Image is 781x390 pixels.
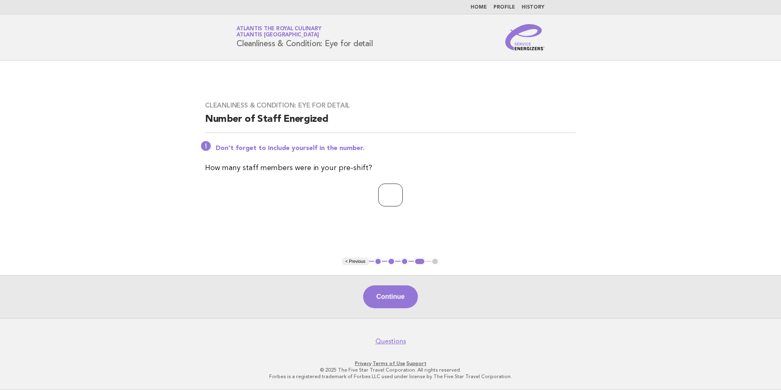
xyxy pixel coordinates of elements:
p: Don't forget to include yourself in the number. [216,144,576,152]
p: © 2025 The Five Star Travel Corporation. All rights reserved. [141,367,640,373]
p: How many staff members were in your pre-shift? [205,162,576,174]
a: Atlantis the Royal CulinaryAtlantis [GEOGRAPHIC_DATA] [237,26,321,38]
button: 1 [374,258,382,266]
button: 4 [414,258,426,266]
h2: Number of Staff Energized [205,113,576,133]
a: History [522,5,544,10]
img: Service Energizers [505,24,544,50]
button: 3 [401,258,409,266]
h1: Cleanliness & Condition: Eye for detail [237,27,373,48]
a: Privacy [355,361,371,366]
p: · · [141,360,640,367]
h3: Cleanliness & Condition: Eye for detail [205,101,576,110]
button: Continue [363,285,417,308]
a: Support [406,361,426,366]
button: 2 [387,258,395,266]
button: < Previous [342,258,368,266]
p: Forbes is a registered trademark of Forbes LLC used under license by The Five Star Travel Corpora... [141,373,640,380]
a: Questions [375,337,406,345]
a: Terms of Use [373,361,405,366]
span: Atlantis [GEOGRAPHIC_DATA] [237,33,319,38]
a: Home [471,5,487,10]
a: Profile [493,5,515,10]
